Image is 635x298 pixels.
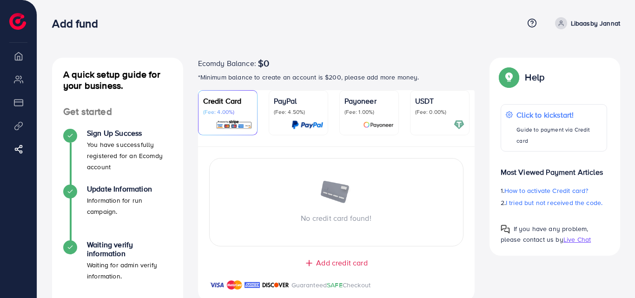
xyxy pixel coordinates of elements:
p: (Fee: 1.00%) [344,108,394,116]
p: Help [525,72,544,83]
img: card [291,119,323,130]
img: card [454,119,464,130]
p: Click to kickstart! [516,109,602,120]
p: Guaranteed Checkout [291,279,371,291]
img: brand [262,279,289,291]
li: Update Information [52,185,183,240]
img: card [216,119,252,130]
p: You have successfully registered for an Ecomdy account [87,139,172,172]
img: brand [227,279,242,291]
h4: Waiting verify information [87,240,172,258]
img: logo [9,13,26,30]
span: $0 [258,58,269,69]
span: I tried but not received the code. [506,198,602,207]
img: brand [245,279,260,291]
p: *Minimum balance to create an account is $200, please add more money. [198,72,475,83]
p: 1. [501,185,608,196]
h3: Add fund [52,17,105,30]
span: Live Chat [563,235,591,244]
p: Libaasby Jannat [571,18,620,29]
p: (Fee: 4.00%) [203,108,252,116]
span: Add credit card [316,258,367,268]
p: 2. [501,197,608,208]
p: Credit Card [203,95,252,106]
p: Most Viewed Payment Articles [501,159,608,178]
p: USDT [415,95,464,106]
h4: Get started [52,106,183,118]
a: Libaasby Jannat [551,17,620,29]
img: Popup guide [501,69,517,86]
img: card [363,119,394,130]
h4: Sign Up Success [87,129,172,138]
img: Popup guide [501,225,510,234]
p: PayPal [274,95,323,106]
span: If you have any problem, please contact us by [501,224,589,244]
span: How to activate Credit card? [504,186,588,195]
p: Waiting for admin verify information. [87,259,172,282]
h4: Update Information [87,185,172,193]
span: Ecomdy Balance: [198,58,256,69]
li: Waiting verify information [52,240,183,296]
img: brand [209,279,225,291]
h4: A quick setup guide for your business. [52,69,183,91]
p: Guide to payment via Credit card [516,124,602,146]
p: Payoneer [344,95,394,106]
p: (Fee: 4.50%) [274,108,323,116]
p: Information for run campaign. [87,195,172,217]
span: SAFE [327,280,343,290]
p: (Fee: 0.00%) [415,108,464,116]
li: Sign Up Success [52,129,183,185]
